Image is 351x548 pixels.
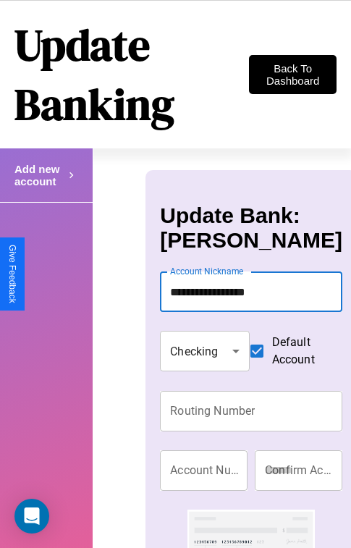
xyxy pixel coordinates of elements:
div: Open Intercom Messenger [14,499,49,534]
h3: Update Bank: [PERSON_NAME] [160,203,342,253]
label: Account Nickname [170,265,244,277]
h4: Add new account [14,163,65,187]
button: Back To Dashboard [249,55,337,94]
h1: Update Banking [14,15,249,134]
span: Default Account [272,334,331,368]
div: Give Feedback [7,245,17,303]
div: Checking [160,331,249,371]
